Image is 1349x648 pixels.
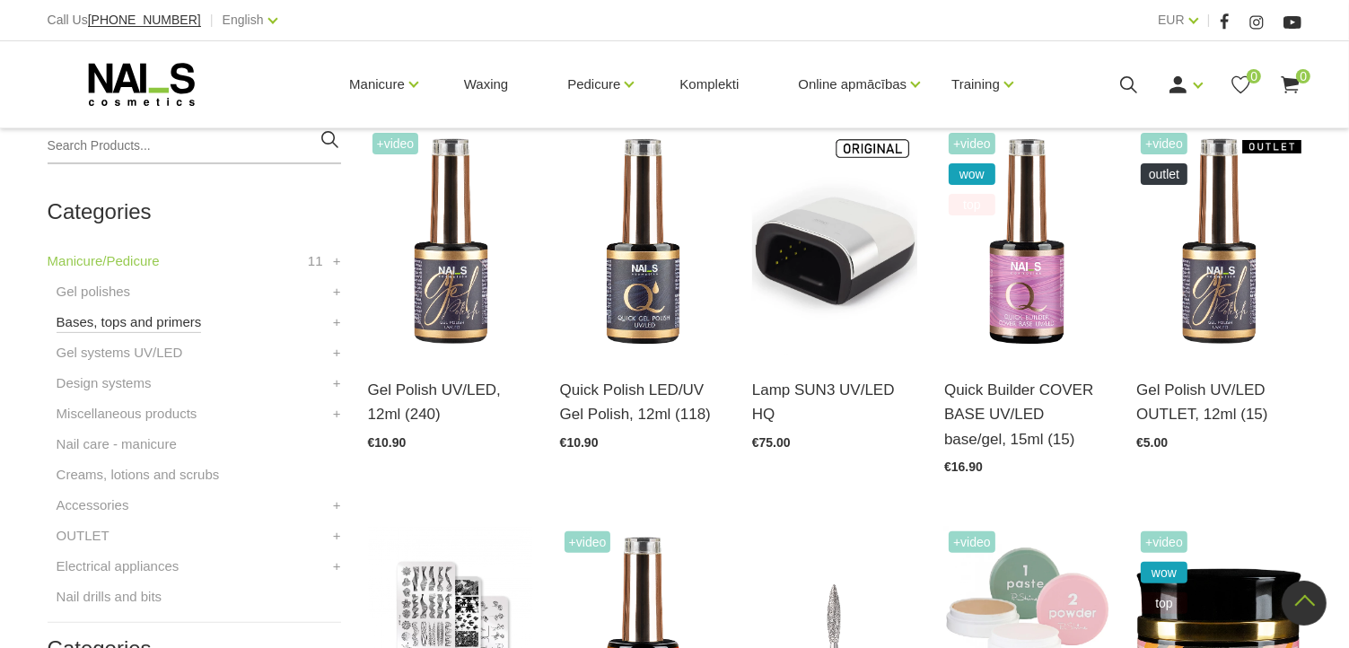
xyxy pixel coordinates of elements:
span: | [1207,9,1211,31]
a: + [333,403,341,425]
a: Gel systems UV/LED [57,342,183,363]
a: + [333,556,341,577]
span: €10.90 [560,435,599,450]
span: wow [1141,562,1187,583]
a: + [333,281,341,302]
span: €75.00 [752,435,791,450]
img: Long-lasting, intensely pigmented gel polish. Easy to apply, dries well, does not shrink or pull ... [368,128,533,355]
span: +Video [1141,531,1187,553]
span: +Video [949,531,995,553]
span: +Video [949,133,995,154]
span: €5.00 [1136,435,1168,450]
a: Quick Polish LED/UV Gel Polish, 12ml (118) [560,378,725,426]
img: Model: SUNUV 3Professional UV/LED lamp.Warranty: 1 yearPower: 48WWavelength: 365+405nmLifttime: 5... [752,128,917,355]
a: + [333,525,341,547]
a: Online apmācības [798,48,907,120]
a: OUTLET [57,525,109,547]
img: Quick, easy, and simple!An intensely pigmented gel polish coats the nail brilliantly after just o... [560,128,725,355]
img: Long-lasting, intensely pigmented gel polish. Easy to apply, dries well, does not shrink or shrin... [1136,128,1301,355]
span: 0 [1296,69,1310,83]
a: 0 [1230,74,1252,96]
a: [PHONE_NUMBER] [88,13,201,27]
span: €16.90 [944,460,983,474]
a: English [223,9,264,31]
a: EUR [1158,9,1185,31]
a: Pedicure [567,48,620,120]
span: €10.90 [368,435,407,450]
a: Training [951,48,1000,120]
span: top [1141,592,1187,614]
a: Electrical appliances [57,556,180,577]
span: +Video [1141,133,1187,154]
input: Search Products... [48,128,341,164]
a: Komplekti [665,41,753,127]
span: | [210,9,214,31]
div: Call Us [48,9,201,31]
span: top [949,194,995,215]
a: Quick Builder COVER BASE UV/LED base/gel, 15ml (15) [944,378,1109,451]
span: 0 [1247,69,1261,83]
a: + [333,495,341,516]
a: + [333,250,341,272]
h2: Categories [48,200,341,223]
a: Nail care - manicure [57,433,177,455]
a: Creams, lotions and scrubs [57,464,220,486]
a: Gel Polish UV/LED OUTLET, 12ml (15) [1136,378,1301,426]
a: Manicure/Pedicure [48,250,160,272]
span: +Video [565,531,611,553]
span: +Video [372,133,419,154]
a: Lamp SUN3 UV/LED HQ [752,378,917,426]
a: Gel Polish UV/LED, 12ml (240) [368,378,533,426]
a: Gel polishes [57,281,131,302]
a: Bases, tops and primers [57,311,202,333]
a: Miscellaneous products [57,403,197,425]
a: Manicure [349,48,405,120]
a: Design systems [57,372,152,394]
a: + [333,342,341,363]
a: + [333,372,341,394]
span: wow [949,163,995,185]
a: Accessories [57,495,129,516]
span: OUTLET [1141,163,1187,185]
a: + [333,311,341,333]
span: 11 [308,250,323,272]
a: 0 [1279,74,1301,96]
a: Waxing [450,41,522,127]
a: Nail drills and bits [57,586,162,608]
img: Durable all-in-one camouflage base, colored gel, sculpting gel. Perfect for strengthening and smo... [944,128,1109,355]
